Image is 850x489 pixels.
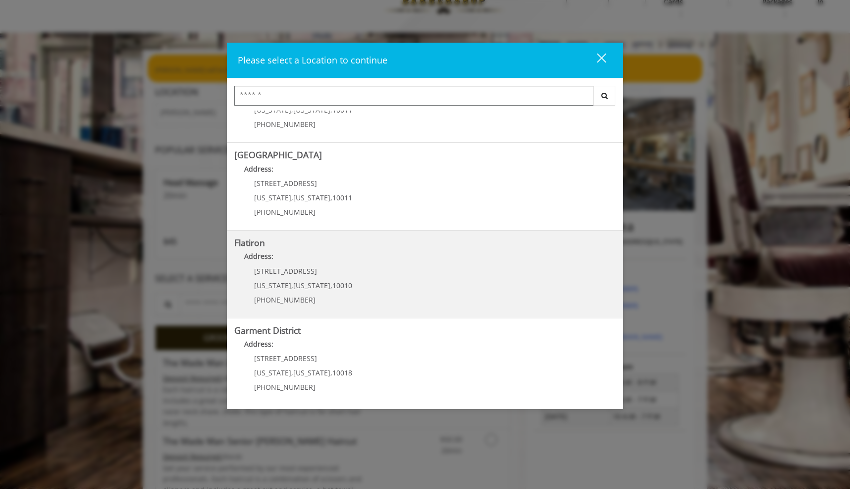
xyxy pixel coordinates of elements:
[330,281,332,290] span: ,
[254,368,291,377] span: [US_STATE]
[254,382,316,392] span: [PHONE_NUMBER]
[234,86,616,111] div: Center Select
[238,54,387,66] span: Please select a Location to continue
[332,193,352,202] span: 10011
[234,149,322,161] b: [GEOGRAPHIC_DATA]
[244,339,273,349] b: Address:
[234,324,301,336] b: Garment District
[293,193,330,202] span: [US_STATE]
[254,266,317,276] span: [STREET_ADDRESS]
[234,237,265,248] b: Flatiron
[291,281,293,290] span: ,
[293,281,330,290] span: [US_STATE]
[293,368,330,377] span: [US_STATE]
[330,193,332,202] span: ,
[254,354,317,363] span: [STREET_ADDRESS]
[291,368,293,377] span: ,
[332,368,352,377] span: 10018
[254,120,316,129] span: [PHONE_NUMBER]
[585,53,605,67] div: close dialog
[291,193,293,202] span: ,
[244,251,273,261] b: Address:
[254,179,317,188] span: [STREET_ADDRESS]
[254,295,316,305] span: [PHONE_NUMBER]
[332,281,352,290] span: 10010
[234,86,594,106] input: Search Center
[254,193,291,202] span: [US_STATE]
[254,207,316,217] span: [PHONE_NUMBER]
[244,164,273,174] b: Address:
[599,92,610,99] i: Search button
[330,368,332,377] span: ,
[254,281,291,290] span: [US_STATE]
[579,50,612,70] button: close dialog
